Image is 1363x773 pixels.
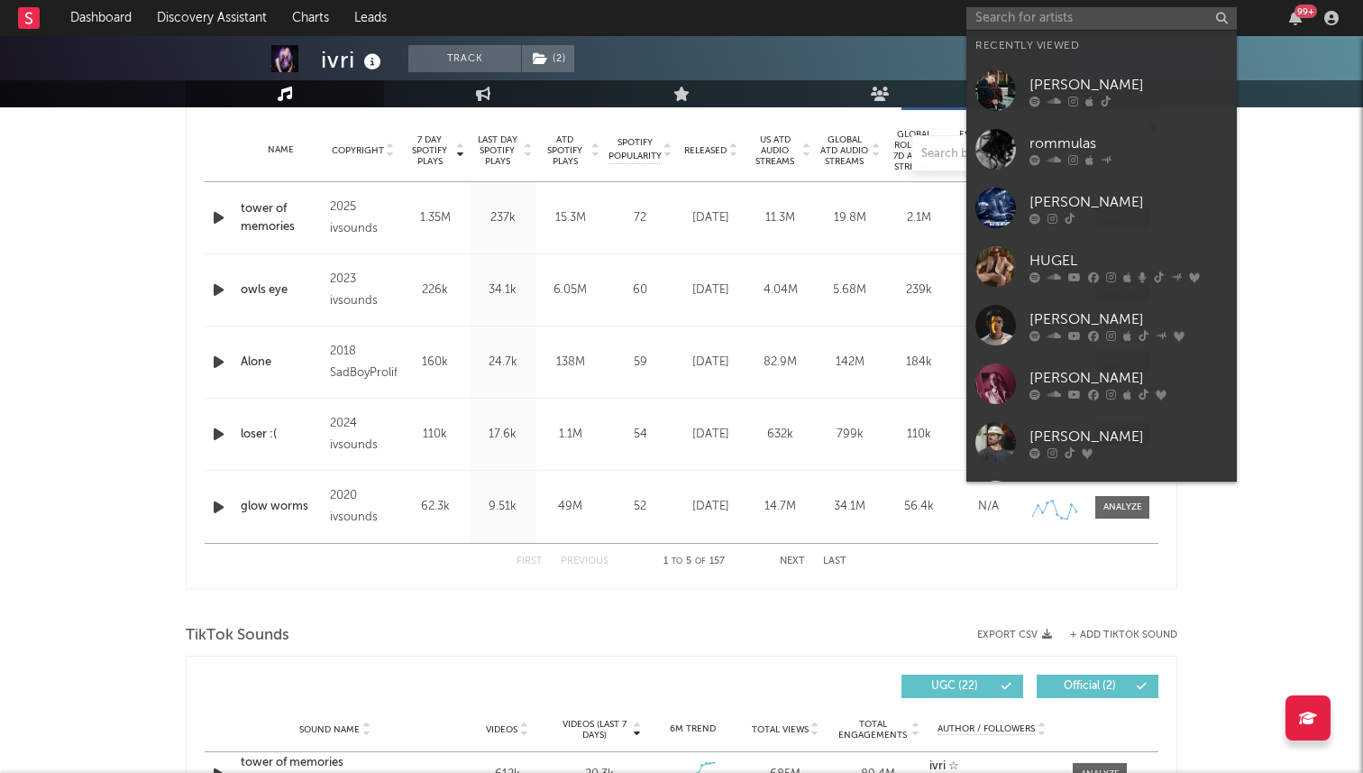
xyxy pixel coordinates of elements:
div: <5% [958,209,1019,227]
div: [PERSON_NAME] [1029,191,1228,213]
a: [PERSON_NAME] [966,296,1237,354]
div: 6M Trend [651,722,735,736]
div: 62.3k [406,498,464,516]
div: 14.7M [750,498,810,516]
div: 110k [406,426,464,444]
a: HUGEL [966,237,1237,296]
span: UGC ( 22 ) [913,681,996,692]
div: [PERSON_NAME] [1029,426,1228,447]
div: Recently Viewed [975,35,1228,57]
div: ivri [321,45,386,75]
a: ivri ☆ [929,760,1055,773]
button: Next [780,557,805,566]
div: [DATE] [681,354,741,372]
div: 184k [889,354,949,372]
div: 2020 ivsounds [330,485,397,529]
div: 2024 ivsounds [330,413,397,456]
div: 34.1M [819,498,880,516]
strong: ivri ☆ [929,760,959,772]
a: [PERSON_NAME] [966,354,1237,413]
span: ATD Spotify Plays [541,134,589,167]
div: HUGEL [1029,250,1228,271]
button: Official(2) [1037,675,1158,698]
div: 54 [608,426,672,444]
span: TikTok Sounds [186,625,289,647]
a: owls eye [241,281,321,299]
a: [GEOGRAPHIC_DATA] [966,472,1237,530]
a: [PERSON_NAME] [966,413,1237,472]
div: 52 [608,498,672,516]
div: 72 [608,209,672,227]
div: 110k [889,426,949,444]
span: Total Engagements [837,719,910,741]
div: [DATE] [681,498,741,516]
div: 17.6k [473,426,532,444]
div: N/A [958,426,1019,444]
div: 6.05M [541,281,599,299]
span: Global Rolling 7D Audio Streams [889,129,938,172]
span: Sound Name [299,724,360,735]
div: 19.8M [819,209,880,227]
div: [DATE] [681,209,741,227]
div: 11.3M [750,209,810,227]
div: 2018 SadBoyProlific [330,341,397,384]
a: loser :( [241,426,321,444]
span: 7 Day Spotify Plays [406,134,453,167]
span: Author / Followers [938,723,1035,735]
a: tower of memories [241,754,429,772]
div: 1.35M [406,209,464,227]
div: 799k [819,426,880,444]
div: 237k [473,209,532,227]
div: 60 [608,281,672,299]
span: to [672,557,682,566]
div: 142M [819,354,880,372]
span: Videos [486,724,517,735]
div: 24.7k [473,354,532,372]
div: 1 5 157 [645,551,744,573]
div: 59 [608,354,672,372]
span: Total Views [752,724,809,735]
div: 99 + [1294,5,1317,18]
button: Track [408,45,521,72]
span: of [695,557,706,566]
input: Search for artists [966,7,1237,30]
div: 138M [541,354,599,372]
a: tower of memories [241,200,321,235]
div: 9.51k [473,498,532,516]
button: Previous [561,557,608,566]
span: ( 2 ) [521,45,575,72]
div: 226k [406,281,464,299]
div: N/A [958,281,1019,299]
span: Official ( 2 ) [1048,681,1131,692]
div: 34.1k [473,281,532,299]
span: Global ATD Audio Streams [819,134,869,167]
div: 2.1M [889,209,949,227]
div: [PERSON_NAME] [1029,308,1228,330]
button: + Add TikTok Sound [1070,630,1177,640]
div: N/A [958,498,1019,516]
div: rommulas [1029,133,1228,154]
span: Estimated % Playlist Streams Last Day [958,129,1008,172]
a: rommulas [966,120,1237,179]
div: 632k [750,426,810,444]
a: glow worms [241,498,321,516]
div: [PERSON_NAME] [1029,367,1228,389]
a: [PERSON_NAME] [966,179,1237,237]
span: Videos (last 7 days) [558,719,631,741]
a: Alone [241,354,321,372]
div: 56.4k [889,498,949,516]
div: 2025 ivsounds [330,197,397,240]
a: [PERSON_NAME] [966,61,1237,120]
div: 4.04M [750,281,810,299]
button: + Add TikTok Sound [1052,630,1177,640]
button: 99+ [1289,11,1302,25]
div: [DATE] [681,426,741,444]
span: Last Day Spotify Plays [473,134,521,167]
div: 15.3M [541,209,599,227]
button: First [517,557,543,566]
